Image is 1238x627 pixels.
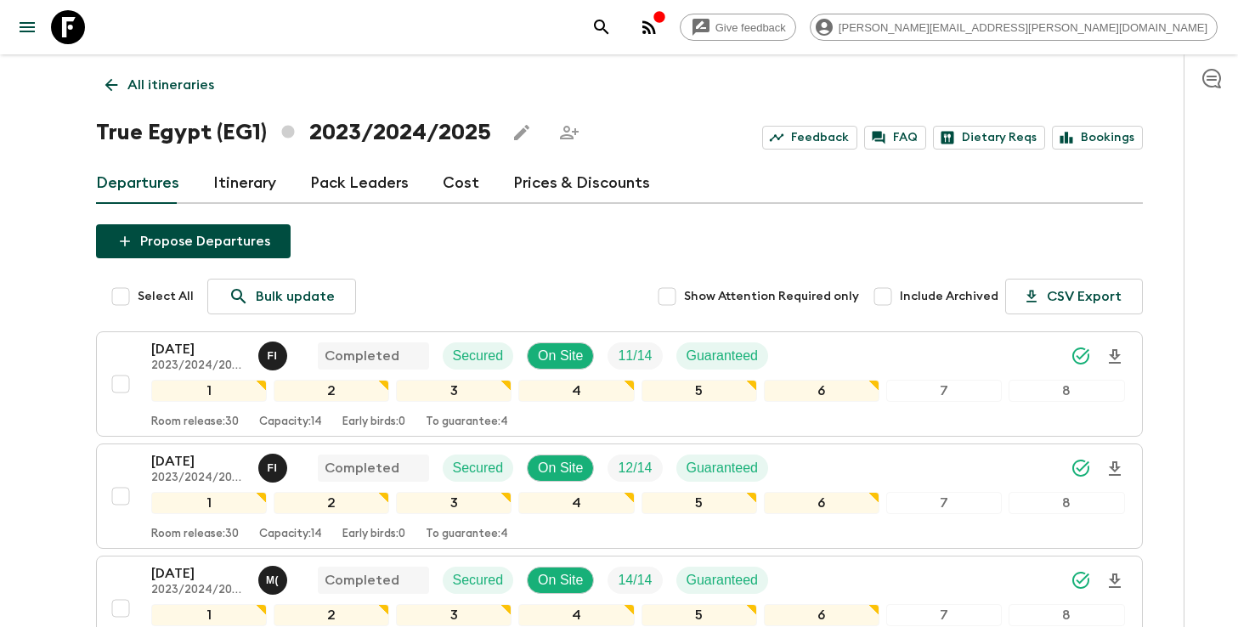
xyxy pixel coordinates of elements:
[585,10,619,44] button: search adventures
[453,346,504,366] p: Secured
[151,451,245,472] p: [DATE]
[96,224,291,258] button: Propose Departures
[151,415,239,429] p: Room release: 30
[1009,380,1124,402] div: 8
[527,455,594,482] div: On Site
[608,342,662,370] div: Trip Fill
[1052,126,1143,150] a: Bookings
[274,604,389,626] div: 2
[764,604,879,626] div: 6
[151,584,245,597] p: 2023/2024/2025
[1105,571,1125,591] svg: Download Onboarding
[829,21,1217,34] span: [PERSON_NAME][EMAIL_ADDRESS][PERSON_NAME][DOMAIN_NAME]
[764,492,879,514] div: 6
[1005,279,1143,314] button: CSV Export
[687,570,759,590] p: Guaranteed
[886,604,1002,626] div: 7
[443,163,479,204] a: Cost
[900,288,998,305] span: Include Archived
[864,126,926,150] a: FAQ
[642,492,757,514] div: 5
[259,528,322,541] p: Capacity: 14
[764,380,879,402] div: 6
[396,492,512,514] div: 3
[258,459,291,472] span: Faten Ibrahim
[680,14,796,41] a: Give feedback
[96,443,1143,549] button: [DATE]2023/2024/2025Faten IbrahimCompletedSecuredOn SiteTrip FillGuaranteed12345678Room release:3...
[396,604,512,626] div: 3
[527,567,594,594] div: On Site
[207,279,356,314] a: Bulk update
[396,380,512,402] div: 3
[258,347,291,360] span: Faten Ibrahim
[1071,346,1091,366] svg: Synced Successfully
[310,163,409,204] a: Pack Leaders
[552,116,586,150] span: Share this itinerary
[274,492,389,514] div: 2
[96,116,491,150] h1: True Egypt (EG1) 2023/2024/2025
[151,492,267,514] div: 1
[527,342,594,370] div: On Site
[443,342,514,370] div: Secured
[687,458,759,478] p: Guaranteed
[933,126,1045,150] a: Dietary Reqs
[608,567,662,594] div: Trip Fill
[1009,604,1124,626] div: 8
[274,380,389,402] div: 2
[151,359,245,373] p: 2023/2024/2025
[443,455,514,482] div: Secured
[213,163,276,204] a: Itinerary
[138,288,194,305] span: Select All
[762,126,857,150] a: Feedback
[453,570,504,590] p: Secured
[886,492,1002,514] div: 7
[518,604,634,626] div: 4
[618,346,652,366] p: 11 / 14
[706,21,795,34] span: Give feedback
[325,458,399,478] p: Completed
[96,163,179,204] a: Departures
[513,163,650,204] a: Prices & Discounts
[325,346,399,366] p: Completed
[1105,459,1125,479] svg: Download Onboarding
[151,528,239,541] p: Room release: 30
[426,528,508,541] p: To guarantee: 4
[151,472,245,485] p: 2023/2024/2025
[618,458,652,478] p: 12 / 14
[258,571,291,585] span: Migo (Maged) Nabil
[684,288,859,305] span: Show Attention Required only
[538,570,583,590] p: On Site
[256,286,335,307] p: Bulk update
[1105,347,1125,367] svg: Download Onboarding
[505,116,539,150] button: Edit this itinerary
[518,492,634,514] div: 4
[151,604,267,626] div: 1
[642,604,757,626] div: 5
[342,528,405,541] p: Early birds: 0
[1071,570,1091,590] svg: Synced Successfully
[518,380,634,402] div: 4
[687,346,759,366] p: Guaranteed
[538,458,583,478] p: On Site
[538,346,583,366] p: On Site
[96,68,223,102] a: All itineraries
[608,455,662,482] div: Trip Fill
[810,14,1218,41] div: [PERSON_NAME][EMAIL_ADDRESS][PERSON_NAME][DOMAIN_NAME]
[618,570,652,590] p: 14 / 14
[127,75,214,95] p: All itineraries
[10,10,44,44] button: menu
[325,570,399,590] p: Completed
[1071,458,1091,478] svg: Synced Successfully
[453,458,504,478] p: Secured
[151,339,245,359] p: [DATE]
[151,380,267,402] div: 1
[642,380,757,402] div: 5
[342,415,405,429] p: Early birds: 0
[443,567,514,594] div: Secured
[1009,492,1124,514] div: 8
[426,415,508,429] p: To guarantee: 4
[151,563,245,584] p: [DATE]
[96,331,1143,437] button: [DATE]2023/2024/2025Faten IbrahimCompletedSecuredOn SiteTrip FillGuaranteed12345678Room release:3...
[259,415,322,429] p: Capacity: 14
[886,380,1002,402] div: 7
